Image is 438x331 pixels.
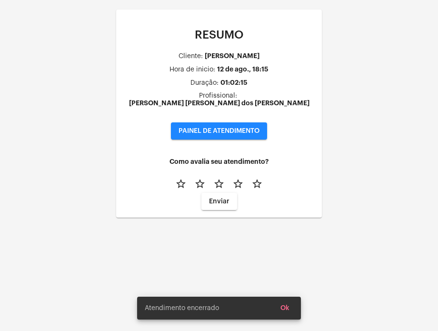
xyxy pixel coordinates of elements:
[205,52,259,60] div: [PERSON_NAME]
[171,122,267,140] button: PAINEL DE ATENDIMENTO
[145,303,219,313] span: Atendimento encerrado
[209,198,229,205] span: Enviar
[169,66,215,73] div: Hora de inicio:
[217,66,269,73] div: 12 de ago., 18:15
[201,193,237,210] button: Enviar
[251,178,263,190] mat-icon: star_border
[220,79,248,86] div: 01:02:15
[280,305,289,311] span: Ok
[179,53,203,60] div: Cliente:
[194,178,206,190] mat-icon: star_border
[175,178,187,190] mat-icon: star_border
[129,100,309,107] div: [PERSON_NAME] [PERSON_NAME] dos [PERSON_NAME]
[124,29,314,41] p: RESUMO
[213,178,225,190] mat-icon: star_border
[190,80,219,87] div: Duração:
[232,178,244,190] mat-icon: star_border
[199,92,237,100] div: Profissional:
[179,128,259,134] span: PAINEL DE ATENDIMENTO
[273,300,297,317] button: Ok
[124,158,314,165] h4: Como avalia seu atendimento?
